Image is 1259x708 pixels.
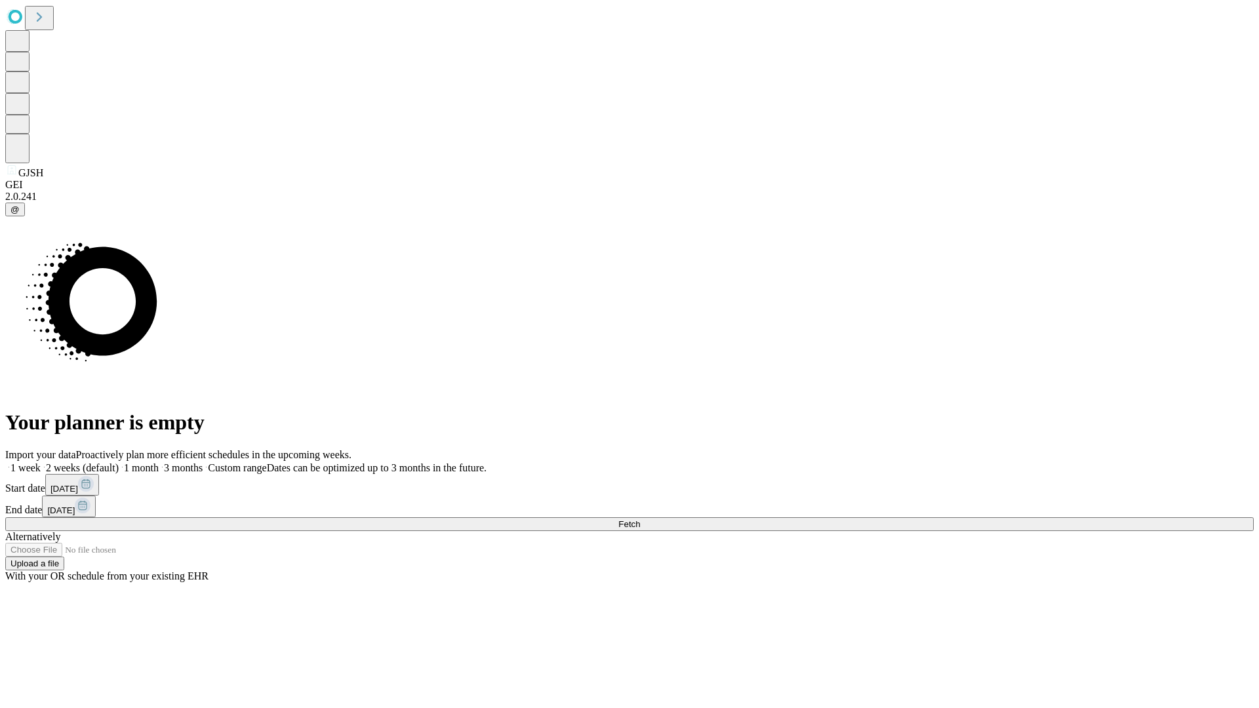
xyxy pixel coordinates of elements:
span: 2 weeks (default) [46,462,119,473]
button: [DATE] [42,496,96,517]
div: Start date [5,474,1254,496]
div: GEI [5,179,1254,191]
div: 2.0.241 [5,191,1254,203]
span: Custom range [208,462,266,473]
span: [DATE] [50,484,78,494]
h1: Your planner is empty [5,410,1254,435]
span: Import your data [5,449,76,460]
span: Alternatively [5,531,60,542]
button: Upload a file [5,557,64,570]
span: GJSH [18,167,43,178]
span: 1 week [10,462,41,473]
span: 1 month [124,462,159,473]
button: [DATE] [45,474,99,496]
button: Fetch [5,517,1254,531]
span: 3 months [164,462,203,473]
span: Fetch [618,519,640,529]
span: With your OR schedule from your existing EHR [5,570,209,581]
div: End date [5,496,1254,517]
span: Dates can be optimized up to 3 months in the future. [267,462,487,473]
button: @ [5,203,25,216]
span: Proactively plan more efficient schedules in the upcoming weeks. [76,449,351,460]
span: [DATE] [47,505,75,515]
span: @ [10,205,20,214]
